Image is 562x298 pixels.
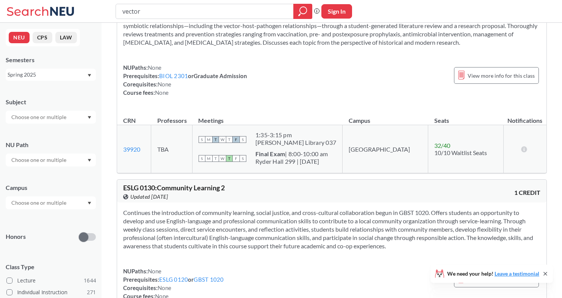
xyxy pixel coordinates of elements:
[6,184,96,192] div: Campus
[233,136,240,143] span: F
[8,71,87,79] div: Spring 2025
[123,184,225,192] span: ESLG 0130 : Community Learning 2
[212,136,219,143] span: T
[123,63,247,97] div: NUPaths: Prerequisites: or Graduate Admission Corequisites: Course fees:
[255,158,328,165] div: Ryder Hall 299 | [DATE]
[447,271,539,276] span: We need your help!
[8,155,71,165] input: Choose one or multiple
[88,116,91,119] svg: Dropdown arrow
[148,268,161,274] span: None
[33,32,52,43] button: CPS
[194,276,224,283] a: GBST 1020
[495,270,539,277] a: Leave a testimonial
[6,232,26,241] p: Honors
[199,155,205,162] span: S
[6,56,96,64] div: Semesters
[226,136,233,143] span: T
[55,32,77,43] button: LAW
[6,111,96,124] div: Dropdown arrow
[468,71,535,80] span: View more info for this class
[6,196,96,209] div: Dropdown arrow
[255,139,336,146] div: [PERSON_NAME] Library 037
[151,109,193,125] th: Professors
[88,74,91,77] svg: Dropdown arrow
[122,5,288,18] input: Class, professor, course number, "phrase"
[504,109,546,125] th: Notifications
[514,188,540,197] span: 1 CREDIT
[6,69,96,81] div: Spring 2025Dropdown arrow
[8,198,71,207] input: Choose one or multiple
[88,159,91,162] svg: Dropdown arrow
[199,136,205,143] span: S
[6,98,96,106] div: Subject
[123,146,140,153] a: 39920
[6,154,96,166] div: Dropdown arrow
[428,109,504,125] th: Seats
[158,284,171,291] span: None
[192,109,343,125] th: Meetings
[219,136,226,143] span: W
[226,155,233,162] span: T
[219,155,226,162] span: W
[321,4,352,19] button: Sign In
[6,287,96,297] label: Individual Instruction
[240,155,246,162] span: S
[434,142,450,149] span: 32 / 40
[8,113,71,122] input: Choose one or multiple
[6,263,96,271] span: Class Type
[130,193,168,201] span: Updated [DATE]
[123,209,540,250] section: Continues the introduction of community learning, social justice, and cross-cultural collaboratio...
[9,32,30,43] button: NEU
[293,4,312,19] div: magnifying glass
[240,136,246,143] span: S
[205,155,212,162] span: M
[84,276,96,285] span: 1644
[434,149,487,156] span: 10/10 Waitlist Seats
[298,6,307,17] svg: magnifying glass
[205,136,212,143] span: M
[155,89,169,96] span: None
[123,116,136,125] div: CRN
[255,150,285,157] b: Final Exam
[343,109,428,125] th: Campus
[233,155,240,162] span: F
[212,155,219,162] span: T
[343,125,428,173] td: [GEOGRAPHIC_DATA]
[159,276,188,283] a: ESLG 0120
[255,150,328,158] div: | 8:00-10:00 am
[88,202,91,205] svg: Dropdown arrow
[151,125,193,173] td: TBA
[255,131,336,139] div: 1:35 - 3:15 pm
[158,81,171,88] span: None
[159,72,188,79] a: BIOL 2301
[6,276,96,285] label: Lecture
[6,141,96,149] div: NU Path
[87,288,96,296] span: 271
[148,64,161,71] span: None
